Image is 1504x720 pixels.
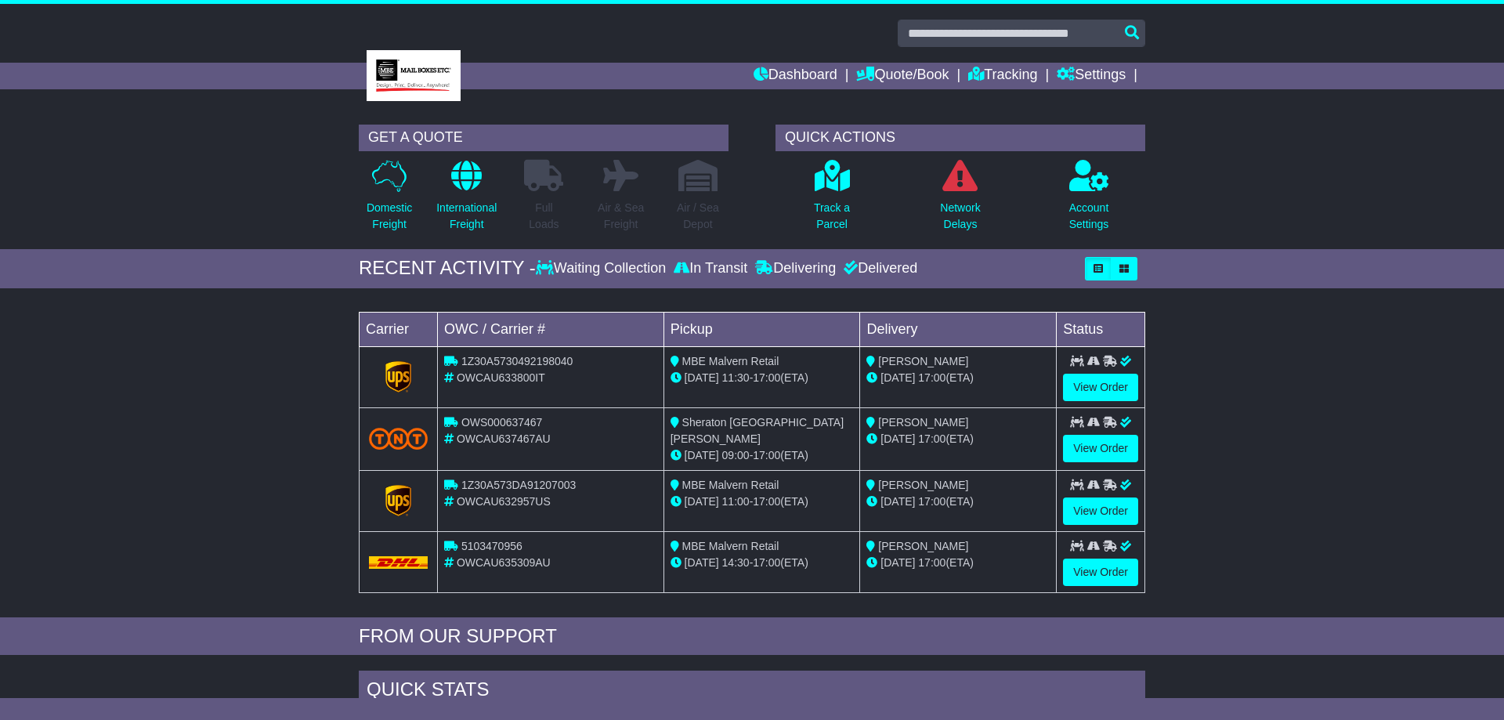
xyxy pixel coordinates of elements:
a: Quote/Book [856,63,949,89]
a: DomesticFreight [366,159,413,241]
td: Pickup [663,312,860,346]
a: AccountSettings [1068,159,1110,241]
span: [DATE] [880,556,915,569]
span: OWCAU632957US [457,495,551,508]
p: Air & Sea Freight [598,200,644,233]
a: InternationalFreight [436,159,497,241]
span: MBE Malvern Retail [682,540,779,552]
span: 1Z30A5730492198040 [461,355,573,367]
div: GET A QUOTE [359,125,728,151]
span: 17:00 [753,495,780,508]
p: Network Delays [940,200,980,233]
div: - (ETA) [671,494,854,510]
span: [PERSON_NAME] [878,416,968,429]
div: Quick Stats [359,671,1145,713]
span: 09:00 [722,449,750,461]
img: GetCarrierServiceLogo [385,361,412,393]
p: Track a Parcel [814,200,850,233]
a: Track aParcel [813,159,851,241]
p: Full Loads [524,200,563,233]
span: 14:30 [722,556,750,569]
span: MBE Malvern Retail [682,479,779,491]
span: 17:00 [918,495,945,508]
span: 17:00 [918,371,945,384]
img: MBE Malvern [367,50,461,101]
p: Account Settings [1069,200,1109,233]
span: 17:00 [753,371,780,384]
div: - (ETA) [671,370,854,386]
div: - (ETA) [671,555,854,571]
div: Delivered [840,260,917,277]
span: [DATE] [880,432,915,445]
span: [PERSON_NAME] [878,355,968,367]
a: View Order [1063,435,1138,462]
div: Waiting Collection [536,260,670,277]
span: [DATE] [685,495,719,508]
a: Dashboard [754,63,837,89]
div: (ETA) [866,555,1050,571]
span: [DATE] [685,371,719,384]
a: View Order [1063,374,1138,401]
span: OWS000637467 [461,416,543,429]
span: OWCAU635309AU [457,556,551,569]
span: 17:00 [918,432,945,445]
span: 5103470956 [461,540,522,552]
span: 11:00 [722,495,750,508]
td: Status [1057,312,1145,346]
span: [DATE] [685,556,719,569]
td: Delivery [860,312,1057,346]
span: 1Z30A573DA91207003 [461,479,576,491]
div: QUICK ACTIONS [775,125,1145,151]
span: 17:00 [753,556,780,569]
img: TNT_Domestic.png [369,428,428,449]
span: [PERSON_NAME] [878,479,968,491]
img: DHL.png [369,556,428,569]
span: OWCAU633800IT [457,371,545,384]
td: OWC / Carrier # [438,312,664,346]
img: GetCarrierServiceLogo [385,485,412,516]
a: Tracking [968,63,1037,89]
a: View Order [1063,497,1138,525]
div: FROM OUR SUPPORT [359,625,1145,648]
div: In Transit [670,260,751,277]
span: Sheraton [GEOGRAPHIC_DATA][PERSON_NAME] [671,416,844,445]
a: NetworkDelays [939,159,981,241]
span: [DATE] [880,371,915,384]
span: [PERSON_NAME] [878,540,968,552]
span: MBE Malvern Retail [682,355,779,367]
div: - (ETA) [671,447,854,464]
div: Delivering [751,260,840,277]
td: Carrier [360,312,438,346]
div: (ETA) [866,370,1050,386]
div: (ETA) [866,494,1050,510]
p: Domestic Freight [367,200,412,233]
span: OWCAU637467AU [457,432,551,445]
p: International Freight [436,200,497,233]
span: [DATE] [880,495,915,508]
span: [DATE] [685,449,719,461]
a: Settings [1057,63,1126,89]
a: View Order [1063,559,1138,586]
span: 17:00 [753,449,780,461]
div: RECENT ACTIVITY - [359,257,536,280]
span: 17:00 [918,556,945,569]
div: (ETA) [866,431,1050,447]
span: 11:30 [722,371,750,384]
p: Air / Sea Depot [677,200,719,233]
